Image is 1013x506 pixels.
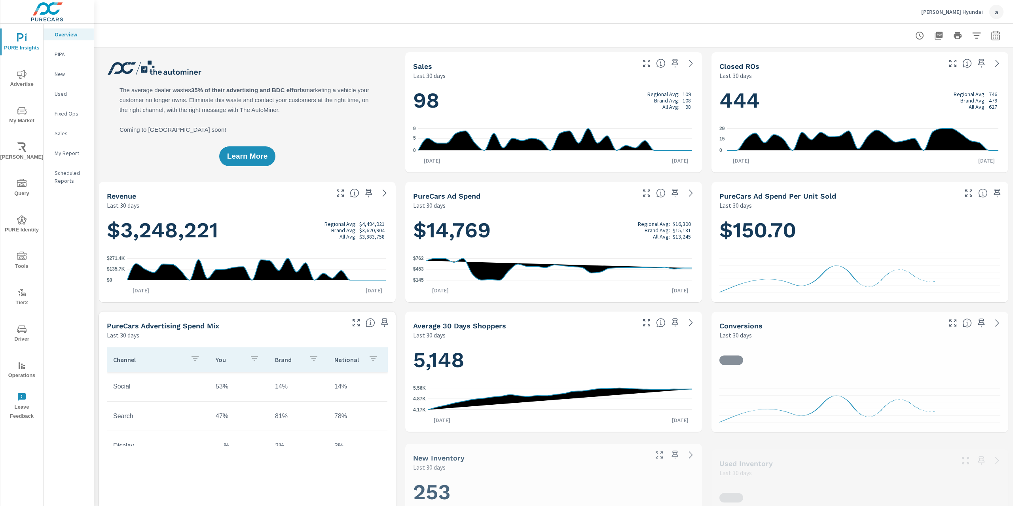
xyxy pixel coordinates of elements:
p: $4,494,921 [359,221,385,227]
div: Fixed Ops [44,108,94,119]
span: Save this to your personalized report [378,316,391,329]
h1: 98 [413,87,694,114]
p: All Avg: [653,233,670,240]
h5: Revenue [107,192,136,200]
p: All Avg: [969,104,986,110]
td: Social [107,377,209,396]
text: 5 [413,135,416,141]
p: Used [55,90,87,98]
span: Save this to your personalized report [991,187,1004,199]
h1: 444 [719,87,1000,114]
a: See more details in report [685,316,697,329]
span: Tools [3,252,41,271]
span: Save this to your personalized report [362,187,375,199]
p: Sales [55,129,87,137]
p: [DATE] [127,286,155,294]
h5: Sales [413,62,432,70]
span: Save this to your personalized report [975,316,988,329]
td: 14% [269,377,328,396]
button: Make Fullscreen [640,316,653,329]
span: PURE Identity [3,215,41,235]
span: Save this to your personalized report [975,57,988,70]
button: Print Report [950,28,966,44]
p: 98 [685,104,691,110]
div: Sales [44,127,94,139]
span: [PERSON_NAME] [3,142,41,162]
h5: PureCars Ad Spend Per Unit Sold [719,192,836,200]
p: Overview [55,30,87,38]
p: $16,300 [673,221,691,227]
p: Fixed Ops [55,110,87,117]
button: Make Fullscreen [653,449,666,461]
text: 9 [413,126,416,131]
p: Last 30 days [107,330,139,340]
a: See more details in report [991,454,1004,467]
td: — % [209,436,269,456]
td: Search [107,406,209,426]
span: Save this to your personalized report [669,316,681,329]
button: Make Fullscreen [350,316,362,329]
h1: $3,248,221 [107,217,388,244]
p: 746 [989,91,997,97]
span: Total cost of media for all PureCars channels for the selected dealership group over the selected... [656,188,666,198]
button: Select Date Range [988,28,1004,44]
div: Scheduled Reports [44,167,94,187]
h5: Closed ROs [719,62,759,70]
button: Make Fullscreen [640,57,653,70]
div: Used [44,88,94,100]
p: 109 [683,91,691,97]
p: $15,181 [673,227,691,233]
span: Average cost of advertising per each vehicle sold at the dealer over the selected date range. The... [978,188,988,198]
button: Learn More [219,146,275,166]
text: 0 [413,148,416,153]
p: Last 30 days [413,330,446,340]
td: 81% [269,406,328,426]
p: Last 30 days [719,468,752,478]
td: 14% [328,377,387,396]
span: PURE Insights [3,33,41,53]
div: My Report [44,147,94,159]
text: 5.56K [413,385,426,391]
div: nav menu [0,24,43,424]
td: 47% [209,406,269,426]
text: 29 [719,126,725,131]
td: 78% [328,406,387,426]
h5: Used Inventory [719,459,773,468]
p: Channel [113,356,184,364]
div: New [44,68,94,80]
span: Number of Repair Orders Closed by the selected dealership group over the selected time range. [So... [962,59,972,68]
a: See more details in report [685,449,697,461]
a: See more details in report [685,57,697,70]
td: 3% [328,436,387,456]
p: All Avg: [340,233,357,240]
p: Regional Avg: [638,221,670,227]
span: Driver [3,324,41,344]
h5: New Inventory [413,454,465,462]
p: [DATE] [360,286,388,294]
h1: 253 [413,479,694,506]
a: See more details in report [378,187,391,199]
text: 4.87K [413,396,426,402]
p: Regional Avg: [647,91,679,97]
a: See more details in report [991,57,1004,70]
span: Save this to your personalized report [669,187,681,199]
p: Last 30 days [719,330,752,340]
p: My Report [55,149,87,157]
button: Make Fullscreen [947,316,959,329]
p: You [216,356,243,364]
button: Make Fullscreen [959,454,972,467]
span: My Market [3,106,41,125]
span: Learn More [227,153,267,160]
p: 627 [989,104,997,110]
td: 2% [269,436,328,456]
p: [DATE] [418,157,446,165]
p: [PERSON_NAME] Hyundai [921,8,983,15]
text: $271.4K [107,256,125,261]
p: PIPA [55,50,87,58]
p: 479 [989,97,997,104]
h5: Conversions [719,322,763,330]
p: [DATE] [973,157,1000,165]
text: $0 [107,277,112,283]
h5: PureCars Ad Spend [413,192,480,200]
a: See more details in report [991,316,1004,329]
